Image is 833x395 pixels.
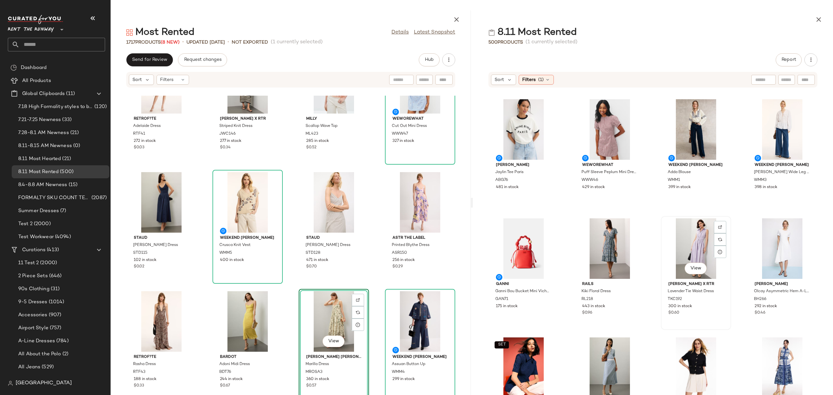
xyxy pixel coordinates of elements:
[219,131,236,137] span: JWC146
[526,38,578,46] span: (1 currently selected)
[48,298,64,306] span: (1014)
[48,272,62,280] span: (646)
[663,99,729,160] img: WMM1.jpg
[391,29,409,36] a: Details
[582,304,605,309] span: 443 in stock
[18,324,48,332] span: Airport Style
[496,162,551,168] span: [PERSON_NAME]
[495,289,551,294] span: Ganni Bou Bucket Mini Vichy Pouch
[133,123,161,129] span: Adelaide Dress
[496,304,518,309] span: 175 in stock
[61,116,72,124] span: (33)
[18,168,59,176] span: 8.11 Most Rented
[538,76,544,83] span: (1)
[755,184,777,190] span: 398 in stock
[46,246,59,254] span: (413)
[419,53,440,66] button: Hub
[495,341,509,348] button: SET
[133,250,147,256] span: STD115
[69,129,79,137] span: (21)
[392,354,448,360] span: Weekend [PERSON_NAME]
[227,38,229,46] span: •
[690,266,701,271] span: View
[182,38,184,46] span: •
[133,131,145,137] span: RTF41
[581,296,593,302] span: RL218
[306,369,322,375] span: MROSA3
[18,259,39,267] span: 11 Test 2
[495,296,508,302] span: GAN71
[61,155,71,163] span: (21)
[306,145,317,151] span: $0.52
[93,103,107,111] span: (120)
[219,250,232,256] span: WMM5
[392,116,448,122] span: WEWOREWHAT
[582,162,637,168] span: WEWOREWHAT
[718,238,722,241] img: svg%3e
[356,298,360,302] img: svg%3e
[755,304,777,309] span: 292 in stock
[126,40,135,45] span: 1717
[219,123,253,129] span: Striped Knit Dress
[40,363,54,371] span: (529)
[582,310,592,316] span: $0.96
[55,337,69,345] span: (784)
[491,218,556,279] img: GAN71.jpg
[18,272,48,280] span: 2 Piece Sets
[161,40,180,45] span: (8 New)
[134,257,157,263] span: 102 in stock
[582,281,637,287] span: Rails
[749,218,815,279] img: BH266.jpg
[49,285,60,293] span: (31)
[668,170,691,175] span: Adda Blouse
[754,177,767,183] span: WMM3
[18,155,61,163] span: 8.11 Most Hearted
[392,369,405,375] span: WMM4
[754,296,766,302] span: BH266
[186,39,225,46] p: updated [DATE]
[392,264,403,270] span: $0.29
[18,350,61,358] span: All About the Polo
[668,304,692,309] span: 300 in stock
[306,264,317,270] span: $0.70
[18,376,74,384] span: Alternative Prom Looks
[220,116,275,122] span: [PERSON_NAME] x RTR
[61,350,68,358] span: (2)
[392,138,414,144] span: 327 in stock
[54,233,71,241] span: (4094)
[133,361,156,367] span: Rasha Dress
[306,242,350,248] span: [PERSON_NAME] Dress
[392,235,448,241] span: ASTR the Label
[134,138,156,144] span: 272 in stock
[18,207,59,215] span: Summer Dresses
[392,361,425,367] span: Assuan Button Up
[581,289,611,294] span: Kiki Floral Dress
[21,64,47,72] span: Dashboard
[133,242,178,248] span: [PERSON_NAME] Dress
[134,354,189,360] span: retrof?te
[414,29,455,36] a: Latest Snapshot
[215,291,280,352] img: BDT76.jpg
[59,168,74,176] span: (500)
[488,40,498,45] span: 500
[392,242,430,248] span: Printed Blythe Dress
[668,310,679,316] span: $0.60
[220,257,244,263] span: 400 in stock
[220,235,275,241] span: Weekend [PERSON_NAME]
[668,296,682,302] span: TKC192
[387,172,453,233] img: ASR150.jpg
[668,289,714,294] span: Lavender Tie Waist Dress
[306,116,362,122] span: Milly
[356,310,360,314] img: svg%3e
[18,298,48,306] span: 9-5 Dresses
[220,354,275,360] span: Bardot
[392,123,427,129] span: Cut Out Mini Dress
[129,172,194,233] img: STD115.jpg
[668,281,724,287] span: [PERSON_NAME] x RTR
[577,99,643,160] img: WWW46.jpg
[581,170,637,175] span: Puff Sleeve Peplum Mini Dress
[328,339,339,344] span: View
[306,250,321,256] span: STD128
[301,172,367,233] img: STD128.jpg
[48,311,61,319] span: (907)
